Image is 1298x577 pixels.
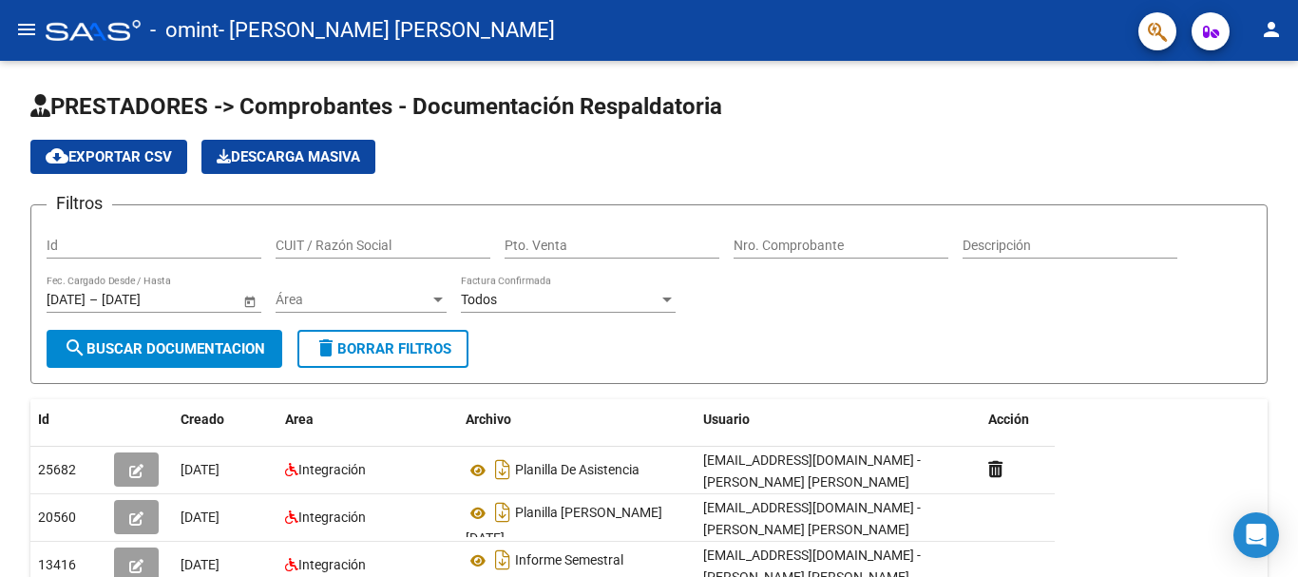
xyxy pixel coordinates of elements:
[298,462,366,477] span: Integración
[458,399,696,440] datatable-header-cell: Archivo
[988,412,1029,427] span: Acción
[239,291,259,311] button: Open calendar
[217,148,360,165] span: Descarga Masiva
[490,497,515,528] i: Descargar documento
[703,412,750,427] span: Usuario
[201,140,375,174] app-download-masive: Descarga masiva de comprobantes (adjuntos)
[461,292,497,307] span: Todos
[298,557,366,572] span: Integración
[181,557,220,572] span: [DATE]
[30,140,187,174] button: Exportar CSV
[181,412,224,427] span: Creado
[30,399,106,440] datatable-header-cell: Id
[466,506,662,547] span: Planilla [PERSON_NAME][DATE]
[47,330,282,368] button: Buscar Documentacion
[89,292,98,308] span: –
[315,337,337,359] mat-icon: delete
[46,148,172,165] span: Exportar CSV
[173,399,277,440] datatable-header-cell: Creado
[703,452,921,490] span: [EMAIL_ADDRESS][DOMAIN_NAME] - [PERSON_NAME] [PERSON_NAME]
[285,412,314,427] span: Area
[201,140,375,174] button: Descarga Masiva
[298,510,366,525] span: Integración
[490,454,515,485] i: Descargar documento
[30,93,722,120] span: PRESTADORES -> Comprobantes - Documentación Respaldatoria
[47,190,112,217] h3: Filtros
[150,10,219,51] span: - omint
[315,340,451,357] span: Borrar Filtros
[102,292,195,308] input: Fecha fin
[38,412,49,427] span: Id
[515,463,639,478] span: Planilla De Asistencia
[15,18,38,41] mat-icon: menu
[466,412,511,427] span: Archivo
[490,545,515,575] i: Descargar documento
[64,340,265,357] span: Buscar Documentacion
[1233,512,1279,558] div: Open Intercom Messenger
[297,330,468,368] button: Borrar Filtros
[47,292,86,308] input: Fecha inicio
[276,292,429,308] span: Área
[64,337,86,359] mat-icon: search
[696,399,981,440] datatable-header-cell: Usuario
[277,399,458,440] datatable-header-cell: Area
[181,510,220,525] span: [DATE]
[181,462,220,477] span: [DATE]
[38,557,76,572] span: 13416
[38,462,76,477] span: 25682
[1260,18,1283,41] mat-icon: person
[46,144,68,167] mat-icon: cloud_download
[981,399,1076,440] datatable-header-cell: Acción
[38,510,76,525] span: 20560
[703,500,921,537] span: [EMAIL_ADDRESS][DOMAIN_NAME] - [PERSON_NAME] [PERSON_NAME]
[219,10,555,51] span: - [PERSON_NAME] [PERSON_NAME]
